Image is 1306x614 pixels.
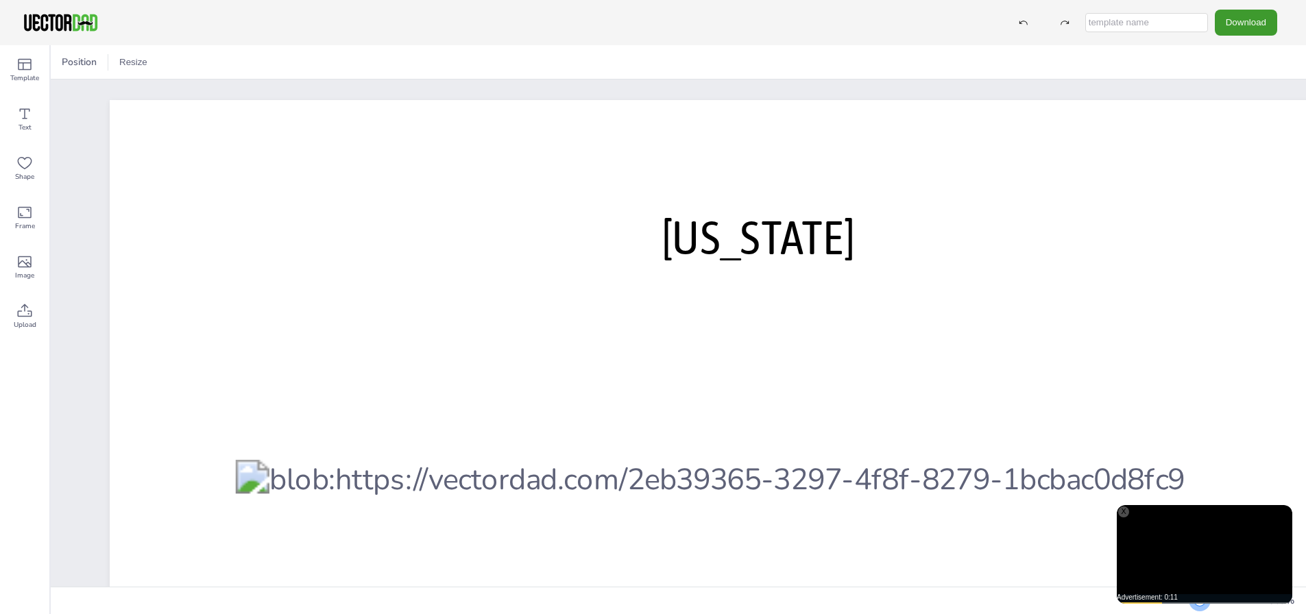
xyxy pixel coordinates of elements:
[662,210,854,265] span: [US_STATE]
[10,73,39,84] span: Template
[114,51,153,73] button: Resize
[15,171,34,182] span: Shape
[1215,10,1277,35] button: Download
[15,270,34,281] span: Image
[1117,594,1292,601] div: Advertisement: 0:11
[15,221,35,232] span: Frame
[1117,505,1292,604] iframe: Advertisement
[1118,506,1129,517] div: X
[1085,13,1208,32] input: template name
[1117,505,1292,604] div: Video Player
[22,12,99,33] img: VectorDad-1.png
[14,319,36,330] span: Upload
[19,122,32,133] span: Text
[59,56,99,69] span: Position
